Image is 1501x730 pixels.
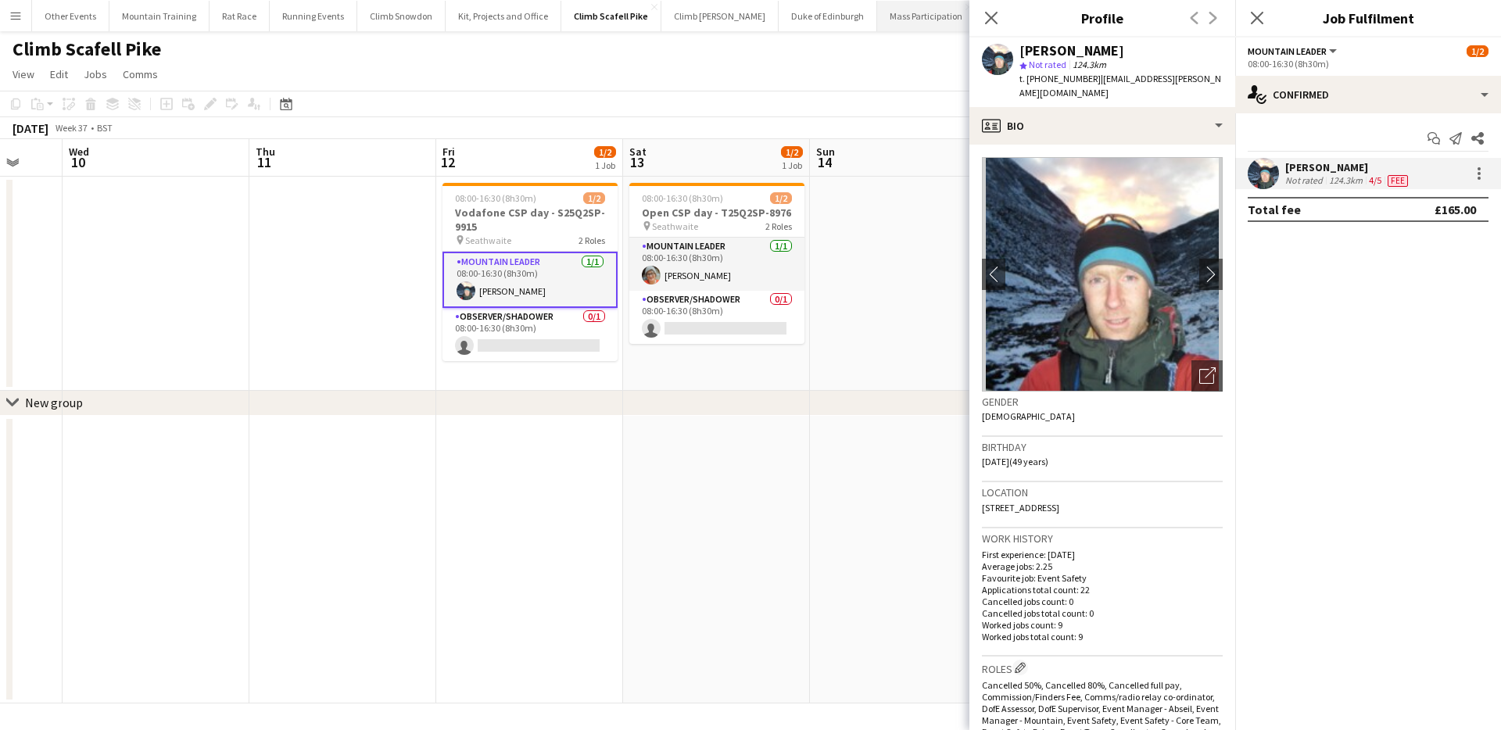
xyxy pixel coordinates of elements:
button: Mountain Training [109,1,210,31]
h3: Open CSP day - T25Q2SP-8976 [629,206,804,220]
span: Wed [69,145,89,159]
button: Climb Snowdon [357,1,446,31]
span: 124.3km [1069,59,1109,70]
h3: Location [982,485,1223,499]
p: Cancelled jobs count: 0 [982,596,1223,607]
div: 1 Job [782,159,802,171]
app-card-role: Mountain Leader1/108:00-16:30 (8h30m)[PERSON_NAME] [442,252,618,308]
span: Seathwaite [465,234,511,246]
span: Fee [1388,175,1408,187]
span: Fri [442,145,455,159]
span: 1/2 [1467,45,1488,57]
div: Confirmed [1235,76,1501,113]
span: Jobs [84,67,107,81]
span: 1/2 [781,146,803,158]
div: Crew has different fees then in role [1385,174,1411,187]
h3: Job Fulfilment [1235,8,1501,28]
img: Crew avatar or photo [982,157,1223,392]
button: Duke of Edinburgh [779,1,877,31]
span: 08:00-16:30 (8h30m) [642,192,723,204]
p: Worked jobs total count: 9 [982,631,1223,642]
span: 10 [66,153,89,171]
app-card-role: Mountain Leader1/108:00-16:30 (8h30m)[PERSON_NAME] [629,238,804,291]
span: Mountain Leader [1248,45,1327,57]
span: 1/2 [770,192,792,204]
span: t. [PHONE_NUMBER] [1019,73,1101,84]
a: Jobs [77,64,113,84]
div: 08:00-16:30 (8h30m) [1248,58,1488,70]
a: Edit [44,64,74,84]
span: 12 [440,153,455,171]
span: Sun [816,145,835,159]
span: Thu [256,145,275,159]
span: 11 [253,153,275,171]
span: Seathwaite [652,220,698,232]
div: Bio [969,107,1235,145]
span: 1/2 [583,192,605,204]
button: Rat Race [210,1,270,31]
h1: Climb Scafell Pike [13,38,161,61]
span: 1/2 [594,146,616,158]
button: Mountain Leader [1248,45,1339,57]
span: Week 37 [52,122,91,134]
span: Edit [50,67,68,81]
div: [DATE] [13,120,48,136]
span: [DEMOGRAPHIC_DATA] [982,410,1075,422]
app-card-role: Observer/Shadower0/108:00-16:30 (8h30m) [629,291,804,344]
p: Applications total count: 22 [982,584,1223,596]
p: Favourite job: Event Safety [982,572,1223,584]
span: [STREET_ADDRESS] [982,502,1059,514]
span: View [13,67,34,81]
h3: Gender [982,395,1223,409]
div: Not rated [1285,174,1326,187]
div: Total fee [1248,202,1301,217]
p: Cancelled jobs total count: 0 [982,607,1223,619]
app-card-role: Observer/Shadower0/108:00-16:30 (8h30m) [442,308,618,361]
button: Climb Scafell Pike [561,1,661,31]
span: 14 [814,153,835,171]
a: Comms [116,64,164,84]
h3: Vodafone CSP day - S25Q2SP-9915 [442,206,618,234]
p: Worked jobs count: 9 [982,619,1223,631]
p: Average jobs: 2.25 [982,560,1223,572]
h3: Roles [982,660,1223,676]
span: Not rated [1029,59,1066,70]
span: 13 [627,153,647,171]
button: Climb [PERSON_NAME] [661,1,779,31]
div: [PERSON_NAME] [1285,160,1411,174]
h3: Work history [982,531,1223,546]
span: Comms [123,67,158,81]
span: 08:00-16:30 (8h30m) [455,192,536,204]
span: | [EMAIL_ADDRESS][PERSON_NAME][DOMAIN_NAME] [1019,73,1221,98]
div: £165.00 [1435,202,1476,217]
div: 124.3km [1326,174,1366,187]
h3: Birthday [982,440,1223,454]
span: 2 Roles [765,220,792,232]
button: Other Events [32,1,109,31]
div: Open photos pop-in [1191,360,1223,392]
button: Running Events [270,1,357,31]
button: Mass Participation [877,1,976,31]
p: First experience: [DATE] [982,549,1223,560]
app-skills-label: 4/5 [1369,174,1381,186]
div: New group [25,395,83,410]
div: 1 Job [595,159,615,171]
span: [DATE] (49 years) [982,456,1048,467]
app-job-card: 08:00-16:30 (8h30m)1/2Vodafone CSP day - S25Q2SP-9915 Seathwaite2 RolesMountain Leader1/108:00-16... [442,183,618,361]
div: BST [97,122,113,134]
div: [PERSON_NAME] [1019,44,1124,58]
a: View [6,64,41,84]
app-job-card: 08:00-16:30 (8h30m)1/2Open CSP day - T25Q2SP-8976 Seathwaite2 RolesMountain Leader1/108:00-16:30 ... [629,183,804,344]
span: 2 Roles [579,234,605,246]
span: Sat [629,145,647,159]
h3: Profile [969,8,1235,28]
button: Kit, Projects and Office [446,1,561,31]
